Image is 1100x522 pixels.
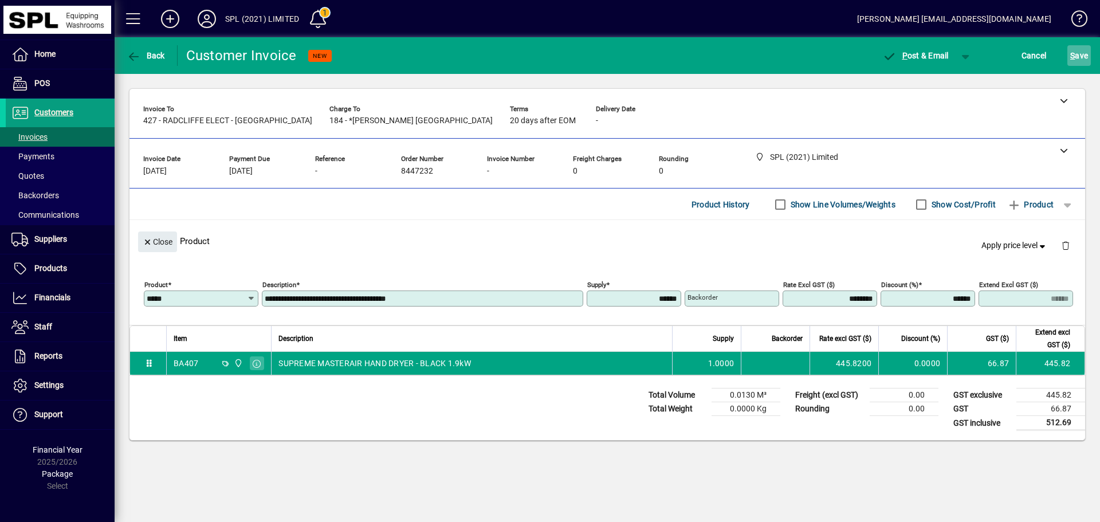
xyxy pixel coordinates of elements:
span: Apply price level [981,240,1048,252]
button: Product History [687,194,755,215]
label: Show Line Volumes/Weights [788,199,895,210]
button: Close [138,231,177,252]
span: - [596,116,598,125]
span: Payments [11,152,54,161]
mat-label: Product [144,281,168,289]
span: ost & Email [882,51,949,60]
app-page-header-button: Back [115,45,178,66]
span: 0 [659,167,663,176]
a: Suppliers [6,225,115,254]
div: 445.8200 [817,358,871,369]
span: P [902,51,907,60]
td: 512.69 [1016,416,1085,430]
span: SUPREME MASTERAIR HAND DRYER - BLACK 1.9kW [278,358,471,369]
button: Cancel [1019,45,1050,66]
span: ave [1070,46,1088,65]
td: Total Weight [643,402,712,416]
a: Quotes [6,166,115,186]
button: Apply price level [977,236,1052,256]
span: S [1070,51,1075,60]
span: Staff [34,322,52,331]
a: Backorders [6,186,115,205]
div: Product [129,220,1085,262]
mat-label: Extend excl GST ($) [979,281,1038,289]
td: 0.0130 M³ [712,388,780,402]
div: Customer Invoice [186,46,297,65]
span: Financial Year [33,445,82,454]
a: Staff [6,313,115,342]
button: Product [1001,194,1059,215]
span: Backorders [11,191,59,200]
span: Customers [34,108,73,117]
span: Close [143,233,172,252]
button: Post & Email [877,45,954,66]
span: 184 - *[PERSON_NAME] [GEOGRAPHIC_DATA] [329,116,493,125]
span: - [315,167,317,176]
span: Quotes [11,171,44,180]
span: GST ($) [986,332,1009,345]
span: 0 [573,167,577,176]
a: Settings [6,371,115,400]
a: Knowledge Base [1063,2,1086,40]
td: Rounding [789,402,870,416]
span: [DATE] [143,167,167,176]
td: 445.82 [1016,388,1085,402]
button: Add [152,9,188,29]
span: Supply [713,332,734,345]
label: Show Cost/Profit [929,199,996,210]
button: Delete [1052,231,1079,259]
span: - [487,167,489,176]
app-page-header-button: Delete [1052,240,1079,250]
a: Invoices [6,127,115,147]
div: SPL (2021) LIMITED [225,10,299,28]
span: Invoices [11,132,48,142]
td: 66.87 [1016,402,1085,416]
span: Item [174,332,187,345]
span: Product [1007,195,1054,214]
app-page-header-button: Close [135,236,180,246]
td: GST exclusive [948,388,1016,402]
button: Back [124,45,168,66]
span: Back [127,51,165,60]
span: Support [34,410,63,419]
td: 66.87 [947,352,1016,375]
div: BA407 [174,358,198,369]
button: Profile [188,9,225,29]
mat-label: Backorder [687,293,718,301]
a: Products [6,254,115,283]
mat-label: Description [262,281,296,289]
span: Product History [692,195,750,214]
span: NEW [313,52,327,60]
span: SPL (2021) Limited [231,357,244,370]
span: Description [278,332,313,345]
td: 0.00 [870,402,938,416]
mat-label: Discount (%) [881,281,918,289]
span: Settings [34,380,64,390]
td: 0.0000 [878,352,947,375]
a: Support [6,401,115,429]
a: Communications [6,205,115,225]
span: Discount (%) [901,332,940,345]
mat-label: Supply [587,281,606,289]
span: 1.0000 [708,358,734,369]
td: GST inclusive [948,416,1016,430]
td: Freight (excl GST) [789,388,870,402]
span: Cancel [1022,46,1047,65]
span: Home [34,49,56,58]
span: Financials [34,293,70,302]
span: Extend excl GST ($) [1023,326,1070,351]
span: Reports [34,351,62,360]
span: Communications [11,210,79,219]
a: Payments [6,147,115,166]
span: 427 - RADCLIFFE ELECT - [GEOGRAPHIC_DATA] [143,116,312,125]
span: POS [34,79,50,88]
button: Save [1067,45,1091,66]
span: Backorder [772,332,803,345]
span: 20 days after EOM [510,116,576,125]
td: Total Volume [643,388,712,402]
a: Financials [6,284,115,312]
span: [DATE] [229,167,253,176]
a: POS [6,69,115,98]
span: Products [34,264,67,273]
a: Reports [6,342,115,371]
